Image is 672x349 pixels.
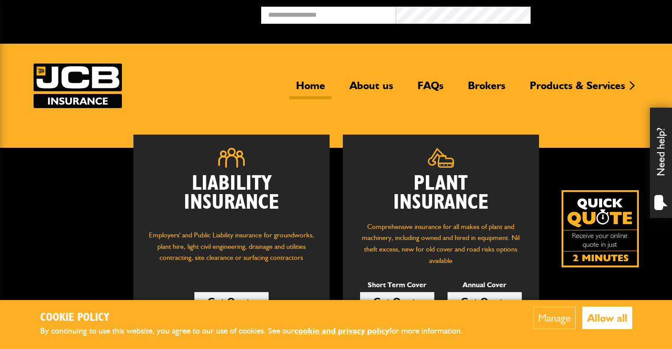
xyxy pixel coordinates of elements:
[650,108,672,218] div: Need help?
[294,326,389,336] a: cookie and privacy policy
[562,190,639,267] img: Quick Quote
[582,307,632,329] button: Allow all
[562,190,639,267] a: Get your insurance quote isn just 2-minutes
[194,292,269,311] a: Get Quote
[147,229,316,272] p: Employers' and Public Liability insurance for groundworks, plant hire, light civil engineering, d...
[40,324,478,338] p: By continuing to use this website, you agree to our use of cookies. See our for more information.
[448,292,522,311] a: Get Quote
[34,64,122,108] img: JCB Insurance Services logo
[531,7,665,20] button: Broker Login
[360,292,434,311] a: Get Quote
[40,311,478,325] h2: Cookie Policy
[356,221,526,266] p: Comprehensive insurance for all makes of plant and machinery, including owned and hired in equipm...
[360,279,434,291] p: Short Term Cover
[34,64,122,108] a: JCB Insurance Services
[343,79,400,99] a: About us
[523,79,632,99] a: Products & Services
[461,79,512,99] a: Brokers
[289,79,332,99] a: Home
[411,79,450,99] a: FAQs
[356,174,526,212] h2: Plant Insurance
[147,174,316,221] h2: Liability Insurance
[448,279,522,291] p: Annual Cover
[533,307,576,329] button: Manage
